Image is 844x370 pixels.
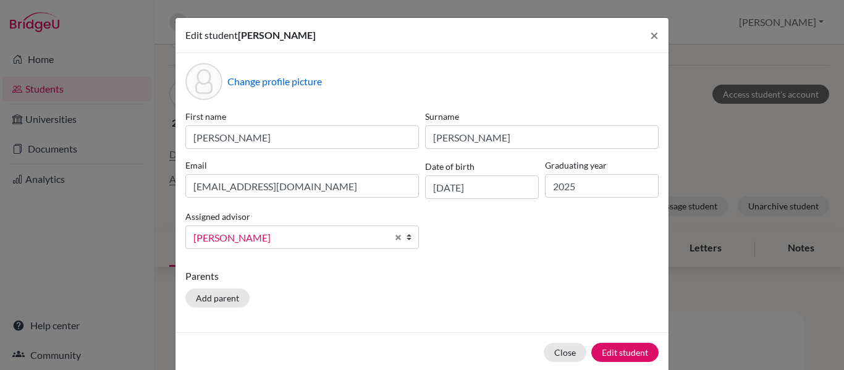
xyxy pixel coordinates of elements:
label: Date of birth [425,160,475,173]
button: Close [640,18,669,53]
p: Parents [185,269,659,284]
label: Email [185,159,419,172]
span: × [650,26,659,44]
span: Edit student [185,29,238,41]
input: dd/mm/yyyy [425,175,539,199]
button: Add parent [185,288,250,308]
span: [PERSON_NAME] [238,29,316,41]
button: Close [544,343,586,362]
label: Graduating year [545,159,659,172]
span: [PERSON_NAME] [193,230,387,246]
div: Profile picture [185,63,222,100]
label: First name [185,110,419,123]
label: Assigned advisor [185,210,250,223]
label: Surname [425,110,659,123]
button: Edit student [591,343,659,362]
